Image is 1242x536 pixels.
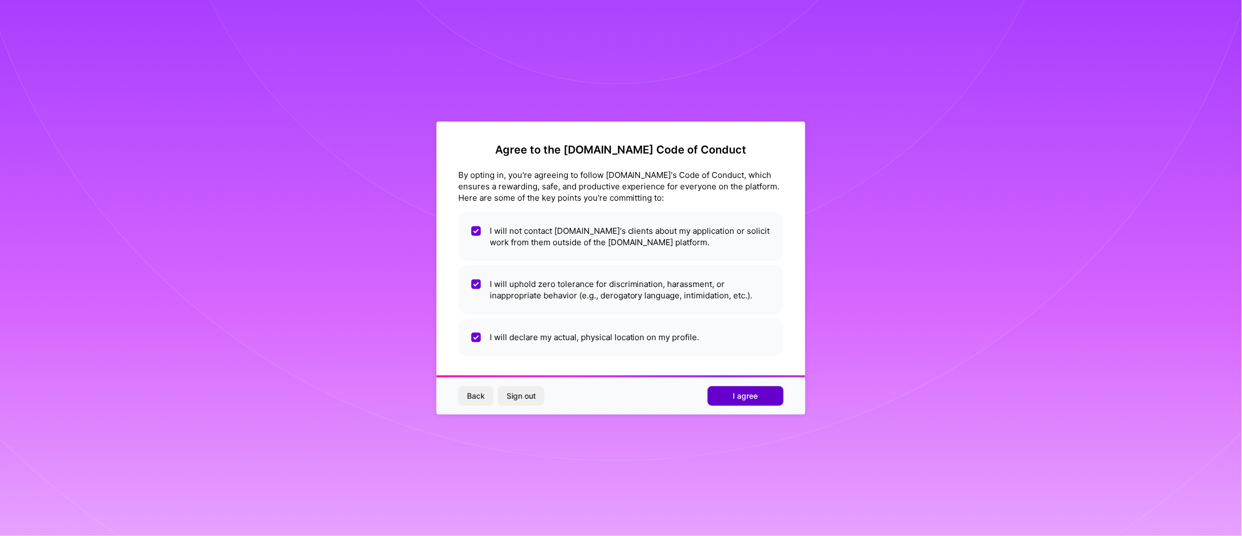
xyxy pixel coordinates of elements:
[458,386,494,406] button: Back
[708,386,784,406] button: I agree
[458,143,784,156] h2: Agree to the [DOMAIN_NAME] Code of Conduct
[458,169,784,203] div: By opting in, you're agreeing to follow [DOMAIN_NAME]'s Code of Conduct, which ensures a rewardin...
[458,318,784,356] li: I will declare my actual, physical location on my profile.
[458,212,784,261] li: I will not contact [DOMAIN_NAME]'s clients about my application or solicit work from them outside...
[467,391,485,401] span: Back
[507,391,536,401] span: Sign out
[733,391,758,401] span: I agree
[498,386,545,406] button: Sign out
[458,265,784,314] li: I will uphold zero tolerance for discrimination, harassment, or inappropriate behavior (e.g., der...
